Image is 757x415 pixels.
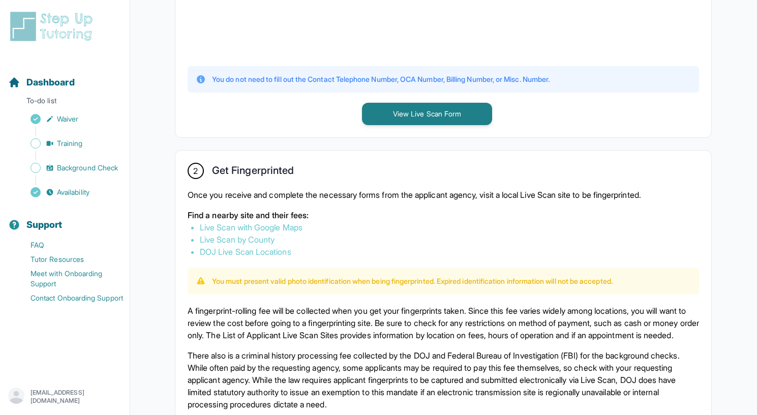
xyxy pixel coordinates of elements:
a: Meet with Onboarding Support [8,266,130,291]
p: [EMAIL_ADDRESS][DOMAIN_NAME] [31,389,122,405]
button: Support [4,201,126,236]
span: Background Check [57,163,118,173]
span: Support [26,218,63,232]
span: Training [57,138,83,149]
a: Dashboard [8,75,75,90]
a: Background Check [8,161,130,175]
p: You do not need to fill out the Contact Telephone Number, OCA Number, Billing Number, or Misc. Nu... [212,74,550,84]
p: There also is a criminal history processing fee collected by the DOJ and Federal Bureau of Invest... [188,349,699,410]
a: DOJ Live Scan Locations [200,247,291,257]
button: [EMAIL_ADDRESS][DOMAIN_NAME] [8,388,122,406]
span: Availability [57,187,89,197]
p: You must present valid photo identification when being fingerprinted. Expired identification info... [212,276,613,286]
a: Live Scan by County [200,234,275,245]
p: Once you receive and complete the necessary forms from the applicant agency, visit a local Live S... [188,189,699,201]
a: Live Scan with Google Maps [200,222,302,232]
a: Waiver [8,112,130,126]
a: Availability [8,185,130,199]
p: To-do list [4,96,126,110]
span: Dashboard [26,75,75,90]
p: A fingerprint-rolling fee will be collected when you get your fingerprints taken. Since this fee ... [188,305,699,341]
button: Dashboard [4,59,126,94]
a: FAQ [8,238,130,252]
p: Find a nearby site and their fees: [188,209,699,221]
a: Contact Onboarding Support [8,291,130,305]
img: logo [8,10,99,43]
h2: Get Fingerprinted [212,164,294,181]
span: Waiver [57,114,78,124]
a: Training [8,136,130,151]
span: 2 [193,165,198,177]
button: View Live Scan Form [362,103,492,125]
a: View Live Scan Form [362,108,492,118]
a: Tutor Resources [8,252,130,266]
